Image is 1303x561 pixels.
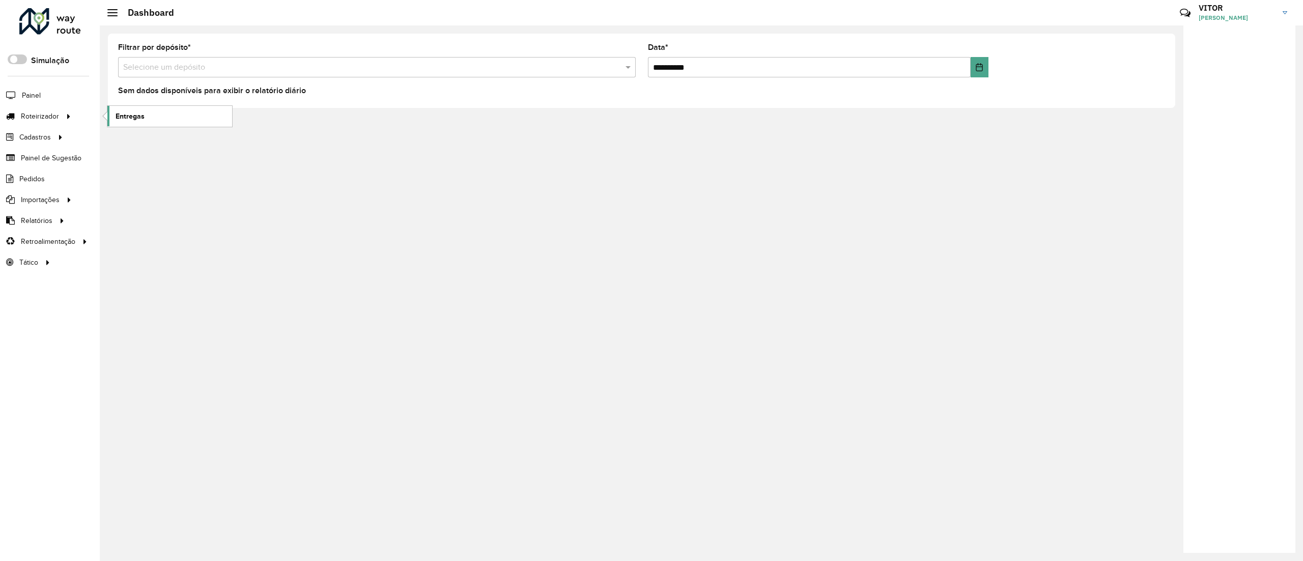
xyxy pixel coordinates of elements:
span: Roteirizador [21,111,59,122]
span: Painel de Sugestão [21,153,81,163]
label: Simulação [31,54,69,67]
label: Sem dados disponíveis para exibir o relatório diário [118,85,306,97]
span: Importações [21,194,60,205]
span: [PERSON_NAME] [1199,13,1275,22]
h2: Dashboard [118,7,174,18]
a: Contato Rápido [1174,2,1196,24]
button: Choose Date [971,57,989,77]
label: Data [648,41,668,53]
span: Painel [22,90,41,101]
span: Pedidos [19,174,45,184]
label: Filtrar por depósito [118,41,191,53]
span: Relatórios [21,215,52,226]
span: Cadastros [19,132,51,143]
a: Entregas [107,106,232,126]
span: Entregas [116,111,145,122]
span: Retroalimentação [21,236,75,247]
h3: VITOR [1199,3,1275,13]
span: Tático [19,257,38,268]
